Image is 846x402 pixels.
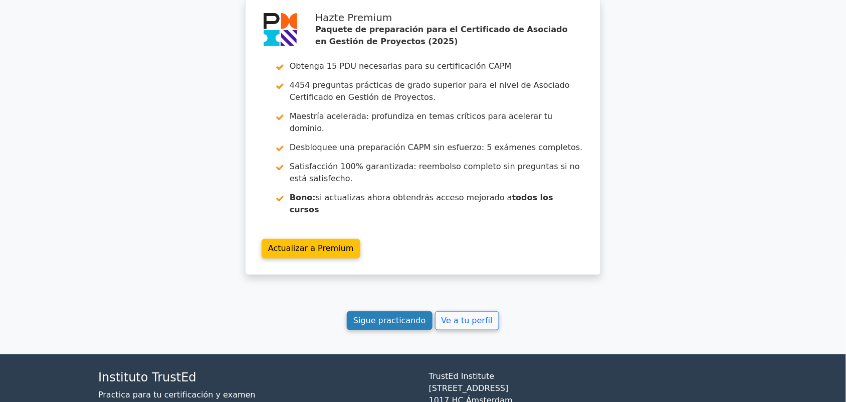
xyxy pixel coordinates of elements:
a: Sigue practicando [347,311,433,331]
a: Ve a tu perfil [435,311,499,331]
font: Sigue practicando [353,316,426,325]
font: TrustEd Institute [429,371,495,381]
a: Actualizar a Premium [262,239,360,258]
a: Practica para tu certificación y examen [98,390,256,399]
font: Instituto TrustEd [98,370,196,384]
font: Ve a tu perfil [442,316,493,325]
font: [STREET_ADDRESS] [429,383,509,393]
